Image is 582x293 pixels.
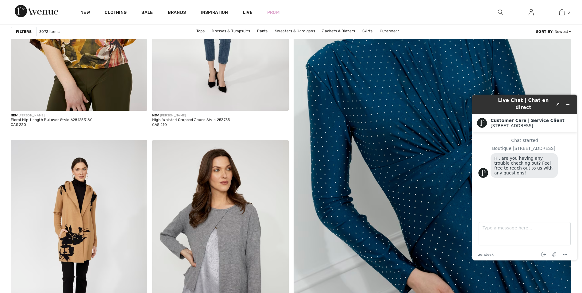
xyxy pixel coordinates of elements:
span: Chat [13,4,26,10]
a: Skirts [359,27,376,35]
img: My Bag [559,9,565,16]
a: Brands [168,10,186,16]
a: Sweaters & Cardigans [272,27,318,35]
a: 3 [547,9,577,16]
a: Outerwear [377,27,403,35]
span: 3072 items [39,29,60,34]
iframe: Find more information here [467,90,582,265]
div: : Newest [536,29,571,34]
a: Prom [267,9,279,16]
img: My Info [529,9,534,16]
div: High-Waisted Cropped Jeans Style 253755 [152,118,230,122]
img: search the website [498,9,503,16]
div: Floral Hip-Length Pullover Style 6281253180 [11,118,93,122]
a: Live [243,9,252,16]
a: New [80,10,90,16]
span: Inspiration [201,10,228,16]
span: 3 [568,10,570,15]
span: New [152,114,159,117]
a: Pants [254,27,271,35]
strong: Filters [16,29,32,34]
span: CA$ 210 [152,123,167,127]
span: CA$ 220 [11,123,26,127]
strong: Sort By [536,29,553,34]
div: [PERSON_NAME] [152,113,230,118]
a: Tops [193,27,208,35]
a: Jackets & Blazers [319,27,358,35]
a: Sign In [524,9,539,16]
span: New [11,114,17,117]
div: [PERSON_NAME] [11,113,93,118]
a: Sale [141,10,153,16]
a: Dresses & Jumpsuits [209,27,253,35]
a: Clothing [105,10,127,16]
img: 1ère Avenue [15,5,58,17]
